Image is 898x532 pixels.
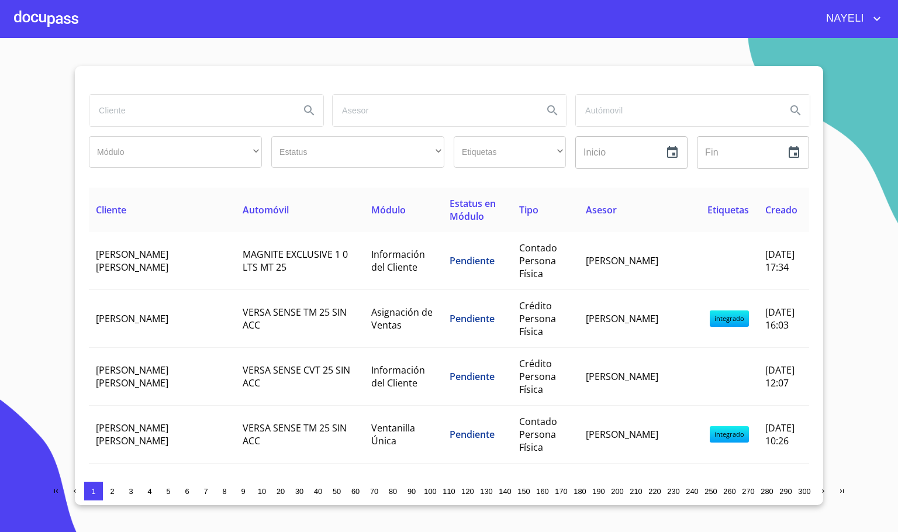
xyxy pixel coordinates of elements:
span: NAYELI [817,9,870,28]
button: 280 [758,482,776,500]
span: VERSA SENSE TM 25 SIN ACC [243,422,347,447]
span: 70 [370,487,378,496]
span: Crédito Persona Física [519,357,556,396]
span: Pendiente [450,312,495,325]
span: [DATE] 17:34 [765,248,795,274]
span: 160 [536,487,548,496]
span: Creado [765,203,797,216]
span: 7 [203,487,208,496]
div: ​ [89,136,262,168]
span: 240 [686,487,698,496]
button: 130 [477,482,496,500]
span: [DATE] 16:03 [765,306,795,331]
button: Search [295,96,323,125]
span: 50 [333,487,341,496]
span: Ventanilla Única [371,422,415,447]
span: 260 [723,487,735,496]
input: search [333,95,534,126]
span: Crédito Persona Física [519,299,556,338]
button: 3 [122,482,140,500]
button: 5 [159,482,178,500]
span: Etiquetas [707,203,749,216]
span: [PERSON_NAME] [586,312,658,325]
button: 10 [253,482,271,500]
span: MAGNITE EXCLUSIVE 1 0 LTS MT 25 [243,248,348,274]
span: 190 [592,487,605,496]
span: [PERSON_NAME] [PERSON_NAME] [96,248,168,274]
button: 260 [720,482,739,500]
button: 1 [84,482,103,500]
span: 140 [499,487,511,496]
span: [PERSON_NAME] [586,254,658,267]
span: 270 [742,487,754,496]
span: 1 [91,487,95,496]
span: Asesor [586,203,617,216]
span: integrado [710,426,749,443]
button: 50 [327,482,346,500]
span: Contado Persona Física [519,241,557,280]
span: [PERSON_NAME] [PERSON_NAME] [96,364,168,389]
span: [DATE] 10:26 [765,422,795,447]
span: [PERSON_NAME] [96,312,168,325]
span: 220 [648,487,661,496]
button: 230 [664,482,683,500]
span: 40 [314,487,322,496]
span: [PERSON_NAME] [586,428,658,441]
span: [DATE] 12:07 [765,364,795,389]
span: 110 [443,487,455,496]
span: Contado Persona Física [519,415,557,454]
span: 120 [461,487,474,496]
button: 6 [178,482,196,500]
span: Tipo [519,203,538,216]
span: [PERSON_NAME] [PERSON_NAME] [96,422,168,447]
span: Módulo [371,203,406,216]
span: Información del Cliente [371,364,425,389]
span: 210 [630,487,642,496]
span: 300 [798,487,810,496]
button: 180 [571,482,589,500]
span: Pendiente [450,428,495,441]
span: integrado [710,310,749,327]
button: Search [538,96,567,125]
div: ​ [271,136,444,168]
button: 80 [384,482,402,500]
span: 4 [147,487,151,496]
button: 40 [309,482,327,500]
span: 80 [389,487,397,496]
span: 2 [110,487,114,496]
button: 160 [533,482,552,500]
button: 9 [234,482,253,500]
span: 100 [424,487,436,496]
span: VERSA SENSE TM 25 SIN ACC [243,306,347,331]
span: [PERSON_NAME] [586,370,658,383]
button: 100 [421,482,440,500]
span: 6 [185,487,189,496]
button: 30 [290,482,309,500]
span: Información del Cliente [371,248,425,274]
input: search [576,95,777,126]
button: 300 [795,482,814,500]
button: 8 [215,482,234,500]
span: Pendiente [450,254,495,267]
span: 180 [574,487,586,496]
button: 60 [346,482,365,500]
span: 3 [129,487,133,496]
span: 9 [241,487,245,496]
span: Cliente [96,203,126,216]
span: 200 [611,487,623,496]
span: 250 [704,487,717,496]
span: 290 [779,487,792,496]
span: 280 [761,487,773,496]
span: 8 [222,487,226,496]
span: Asignación de Ventas [371,306,433,331]
button: 70 [365,482,384,500]
span: 170 [555,487,567,496]
button: Search [782,96,810,125]
button: 220 [645,482,664,500]
button: 110 [440,482,458,500]
span: 20 [277,487,285,496]
span: 90 [407,487,416,496]
button: 20 [271,482,290,500]
span: 150 [517,487,530,496]
button: 240 [683,482,702,500]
